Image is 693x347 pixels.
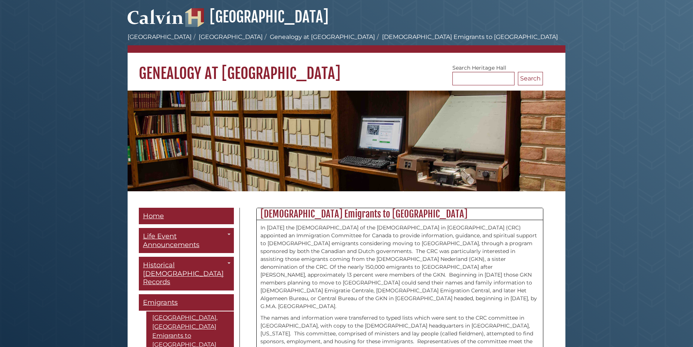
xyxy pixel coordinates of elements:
img: Hekman Library Logo [185,8,204,27]
span: Home [143,212,164,220]
h1: Genealogy at [GEOGRAPHIC_DATA] [128,53,565,83]
img: Calvin [128,6,184,27]
h2: [DEMOGRAPHIC_DATA] Emigrants to [GEOGRAPHIC_DATA] [257,208,543,220]
nav: breadcrumb [128,33,565,53]
a: [GEOGRAPHIC_DATA] [185,7,329,26]
a: Genealogy at [GEOGRAPHIC_DATA] [270,33,375,40]
p: In [DATE] the [DEMOGRAPHIC_DATA] of the [DEMOGRAPHIC_DATA] in [GEOGRAPHIC_DATA] (CRC) appointed a... [260,224,539,310]
a: Emigrants [139,294,234,311]
span: Historical [DEMOGRAPHIC_DATA] Records [143,261,224,286]
span: Emigrants [143,298,178,307]
span: Life Event Announcements [143,232,199,249]
a: Historical [DEMOGRAPHIC_DATA] Records [139,257,234,290]
a: [GEOGRAPHIC_DATA] [128,33,192,40]
a: [GEOGRAPHIC_DATA] [199,33,263,40]
button: Search [518,72,543,85]
li: [DEMOGRAPHIC_DATA] Emigrants to [GEOGRAPHIC_DATA] [375,33,558,42]
a: Calvin University [128,17,184,24]
a: Home [139,208,234,225]
a: Life Event Announcements [139,228,234,253]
